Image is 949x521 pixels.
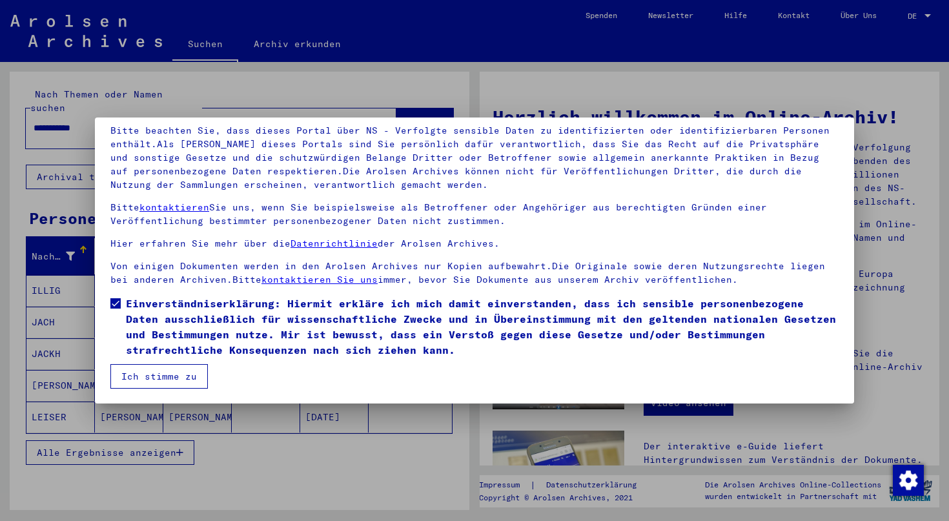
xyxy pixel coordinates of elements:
[893,465,924,496] img: Zustimmung ändern
[110,237,839,250] p: Hier erfahren Sie mehr über die der Arolsen Archives.
[110,260,839,287] p: Von einigen Dokumenten werden in den Arolsen Archives nur Kopien aufbewahrt.Die Originale sowie d...
[291,238,378,249] a: Datenrichtlinie
[126,296,839,358] span: Einverständniserklärung: Hiermit erkläre ich mich damit einverstanden, dass ich sensible personen...
[110,124,839,192] p: Bitte beachten Sie, dass dieses Portal über NS - Verfolgte sensible Daten zu identifizierten oder...
[110,201,839,228] p: Bitte Sie uns, wenn Sie beispielsweise als Betroffener oder Angehöriger aus berechtigten Gründen ...
[261,274,378,285] a: kontaktieren Sie uns
[892,464,923,495] div: Zustimmung ändern
[139,201,209,213] a: kontaktieren
[110,364,208,389] button: Ich stimme zu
